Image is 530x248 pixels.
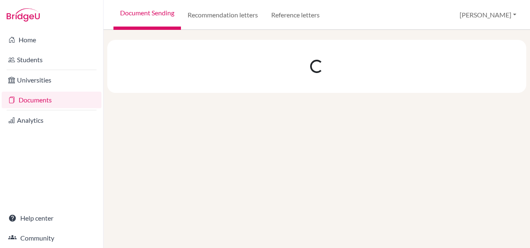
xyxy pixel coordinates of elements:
a: Universities [2,72,101,88]
a: Analytics [2,112,101,129]
a: Help center [2,210,101,226]
img: Bridge-U [7,8,40,22]
a: Students [2,51,101,68]
a: Documents [2,92,101,108]
button: [PERSON_NAME] [456,7,520,23]
a: Community [2,230,101,246]
a: Home [2,32,101,48]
